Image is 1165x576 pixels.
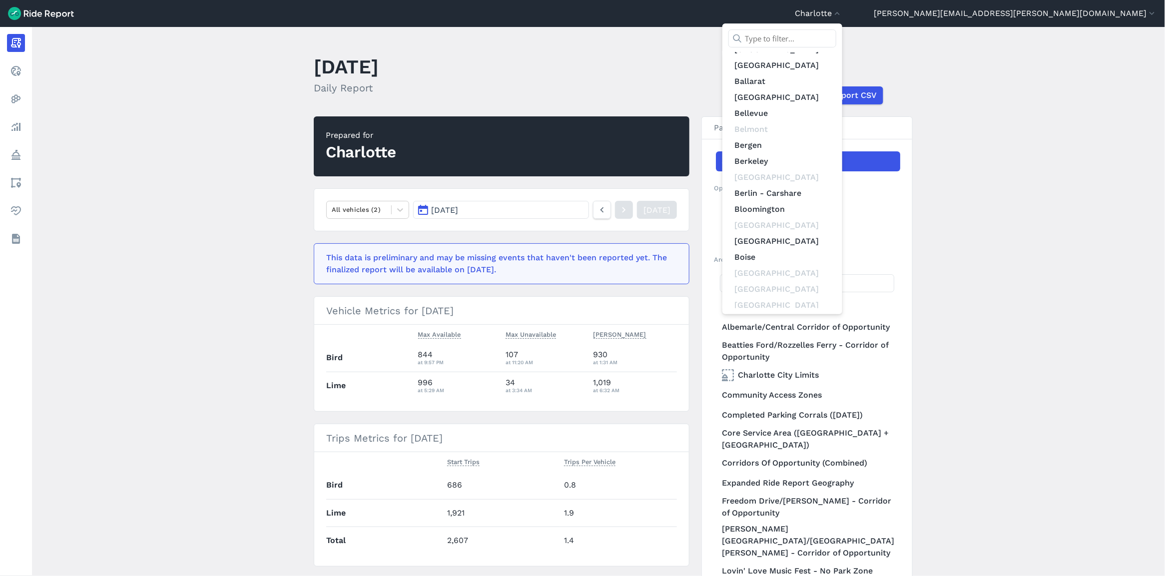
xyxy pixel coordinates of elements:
input: Type to filter... [728,29,836,47]
a: Boise [728,249,836,265]
div: [GEOGRAPHIC_DATA] [728,281,836,297]
a: Berlin - Carshare [728,185,836,201]
div: [GEOGRAPHIC_DATA] [728,265,836,281]
a: Bergen [728,137,836,153]
a: Bloomington [728,201,836,217]
div: Belmont [728,121,836,137]
a: Ballarat [728,73,836,89]
div: [GEOGRAPHIC_DATA] [728,217,836,233]
a: Berkeley [728,153,836,169]
a: [GEOGRAPHIC_DATA] [728,233,836,249]
div: [GEOGRAPHIC_DATA] [728,297,836,313]
a: [GEOGRAPHIC_DATA] [728,57,836,73]
a: Bellevue [728,105,836,121]
div: [GEOGRAPHIC_DATA] [728,169,836,185]
a: [GEOGRAPHIC_DATA] [728,89,836,105]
